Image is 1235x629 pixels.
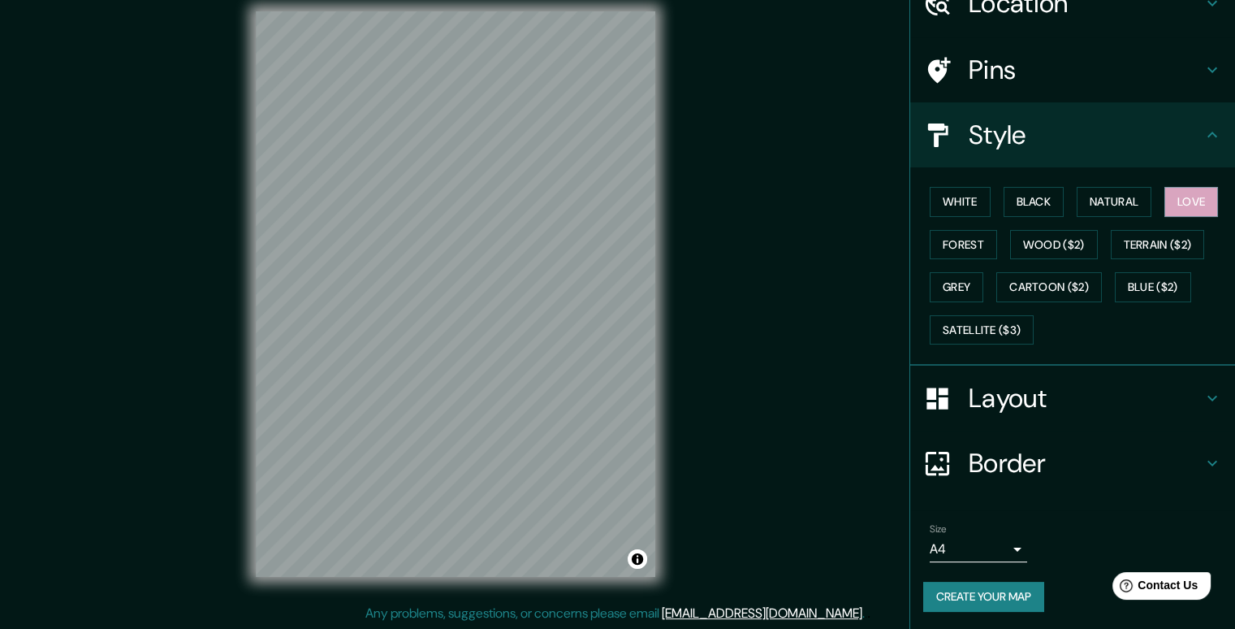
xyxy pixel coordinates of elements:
h4: Border [969,447,1203,479]
div: Layout [910,366,1235,431]
div: Pins [910,37,1235,102]
iframe: Help widget launcher [1090,566,1217,611]
div: . [867,604,870,623]
a: [EMAIL_ADDRESS][DOMAIN_NAME] [662,605,862,622]
div: . [865,604,867,623]
label: Size [930,523,947,536]
button: Terrain ($2) [1111,230,1205,260]
button: Toggle attribution [628,549,647,569]
button: Cartoon ($2) [996,272,1102,302]
button: Natural [1077,187,1151,217]
h4: Style [969,119,1203,151]
canvas: Map [256,11,655,577]
button: Black [1004,187,1064,217]
button: Blue ($2) [1115,272,1191,302]
p: Any problems, suggestions, or concerns please email . [365,604,865,623]
button: White [930,187,991,217]
div: Style [910,102,1235,167]
button: Love [1164,187,1218,217]
div: Border [910,431,1235,496]
div: A4 [930,536,1027,562]
button: Satellite ($3) [930,315,1034,345]
h4: Layout [969,382,1203,414]
h4: Pins [969,54,1203,86]
button: Grey [930,272,983,302]
button: Create your map [923,582,1044,612]
button: Wood ($2) [1010,230,1098,260]
button: Forest [930,230,997,260]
